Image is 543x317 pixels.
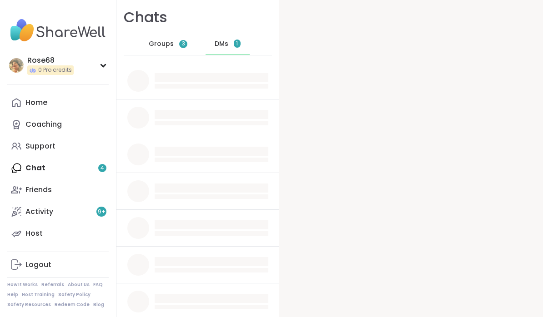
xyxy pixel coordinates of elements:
[182,40,185,48] span: 3
[7,292,18,298] a: Help
[7,135,109,157] a: Support
[7,201,109,223] a: Activity9+
[68,282,90,288] a: About Us
[93,302,104,308] a: Blog
[7,302,51,308] a: Safety Resources
[98,208,106,216] span: 9 +
[25,119,62,129] div: Coaching
[38,66,72,74] span: 0 Pro credits
[25,260,51,270] div: Logout
[25,207,53,217] div: Activity
[22,292,55,298] a: Host Training
[7,114,109,135] a: Coaching
[149,40,174,49] span: Groups
[55,302,90,308] a: Redeem Code
[25,185,52,195] div: Friends
[124,7,167,28] h1: Chats
[215,40,228,49] span: DMs
[7,223,109,244] a: Host
[25,228,43,238] div: Host
[7,254,109,276] a: Logout
[9,58,24,73] img: Rose68
[25,98,47,108] div: Home
[93,282,103,288] a: FAQ
[236,40,238,48] span: 1
[7,179,109,201] a: Friends
[7,282,38,288] a: How It Works
[7,15,109,46] img: ShareWell Nav Logo
[25,141,55,151] div: Support
[27,55,74,65] div: Rose68
[7,92,109,114] a: Home
[58,292,90,298] a: Safety Policy
[41,282,64,288] a: Referrals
